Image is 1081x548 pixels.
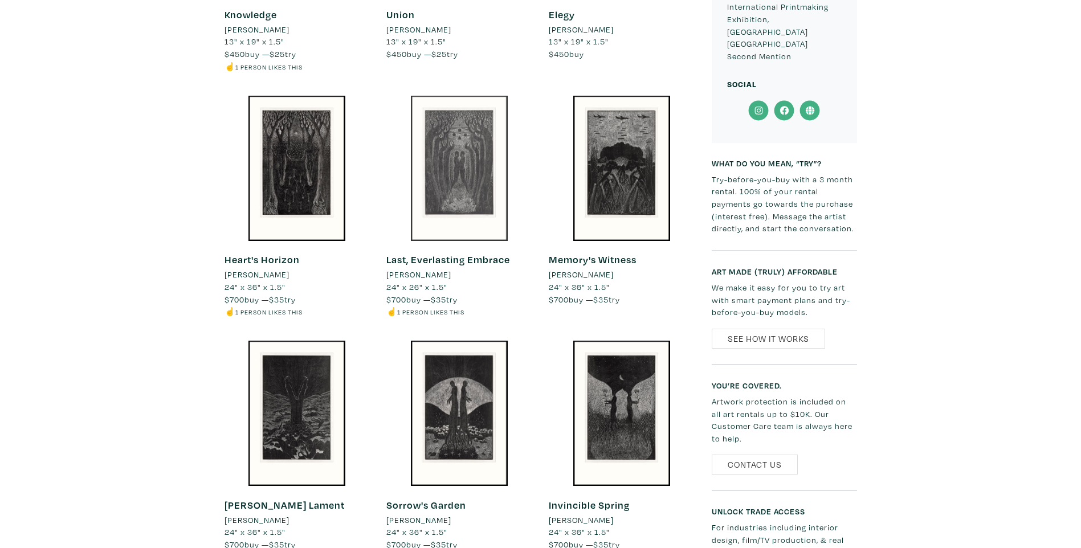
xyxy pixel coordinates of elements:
[593,294,609,305] span: $35
[225,514,370,526] a: [PERSON_NAME]
[386,526,447,537] span: 24" x 36" x 1.5"
[386,294,458,305] span: buy — try
[386,23,451,36] li: [PERSON_NAME]
[225,294,244,305] span: $700
[549,498,630,512] a: Invincible Spring
[712,455,798,475] a: Contact Us
[225,305,370,318] li: ☝️
[549,514,614,526] li: [PERSON_NAME]
[549,294,569,305] span: $700
[386,268,451,281] li: [PERSON_NAME]
[549,23,694,36] a: [PERSON_NAME]
[235,63,303,71] small: 1 person likes this
[225,268,370,281] a: [PERSON_NAME]
[225,253,300,266] a: Heart's Horizon
[386,281,447,292] span: 24" x 26" x 1.5"
[225,268,289,281] li: [PERSON_NAME]
[549,36,609,47] span: 13" x 19" x 1.5"
[386,48,407,59] span: $450
[386,253,510,266] a: Last, Everlasting Embrace
[549,514,694,526] a: [PERSON_NAME]
[225,498,345,512] a: [PERSON_NAME] Lament
[225,60,370,73] li: ☝️
[549,23,614,36] li: [PERSON_NAME]
[225,48,245,59] span: $450
[712,267,857,276] h6: Art made (truly) affordable
[712,329,825,349] a: See How It Works
[386,48,458,59] span: buy — try
[225,23,289,36] li: [PERSON_NAME]
[225,23,370,36] a: [PERSON_NAME]
[225,526,285,537] span: 24" x 36" x 1.5"
[386,294,406,305] span: $700
[270,48,285,59] span: $25
[712,173,857,235] p: Try-before-you-buy with a 3 month rental. 100% of your rental payments go towards the purchase (i...
[397,308,464,316] small: 1 person likes this
[225,48,296,59] span: buy — try
[386,8,415,21] a: Union
[712,381,857,390] h6: You’re covered.
[386,514,532,526] a: [PERSON_NAME]
[712,395,857,444] p: Artwork protection is included on all art rentals up to $10K. Our Customer Care team is always he...
[386,514,451,526] li: [PERSON_NAME]
[712,281,857,318] p: We make it easy for you to try art with smart payment plans and try-before-you-buy models.
[431,294,446,305] span: $35
[225,36,284,47] span: 13" x 19" x 1.5"
[549,48,584,59] span: buy
[549,8,575,21] a: Elegy
[386,268,532,281] a: [PERSON_NAME]
[549,294,620,305] span: buy — try
[712,158,857,168] h6: What do you mean, “try”?
[549,281,610,292] span: 24" x 36" x 1.5"
[269,294,284,305] span: $35
[549,268,694,281] a: [PERSON_NAME]
[386,498,466,512] a: Sorrow's Garden
[712,506,857,516] h6: Unlock Trade Access
[549,48,569,59] span: $450
[225,514,289,526] li: [PERSON_NAME]
[727,79,757,89] small: Social
[386,36,446,47] span: 13" x 19" x 1.5"
[225,281,285,292] span: 24" x 36" x 1.5"
[549,268,614,281] li: [PERSON_NAME]
[386,23,532,36] a: [PERSON_NAME]
[235,308,303,316] small: 1 person likes this
[549,526,610,537] span: 24" x 36" x 1.5"
[225,294,296,305] span: buy — try
[549,253,637,266] a: Memory's Witness
[225,8,277,21] a: Knowledge
[386,305,532,318] li: ☝️
[431,48,447,59] span: $25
